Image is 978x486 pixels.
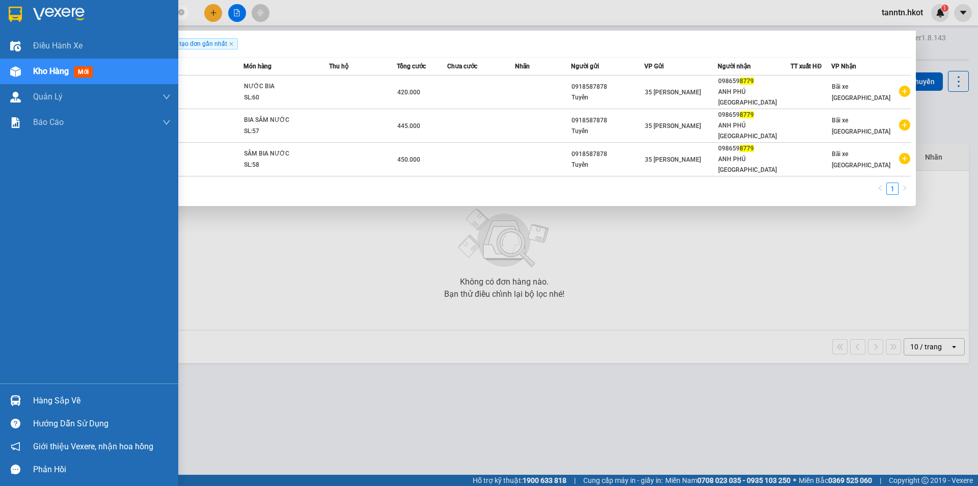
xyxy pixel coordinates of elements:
div: Tuyển [572,160,644,170]
span: Nhãn [515,63,530,70]
div: 0918587878 [572,82,644,92]
span: Món hàng [243,63,271,70]
img: solution-icon [10,117,21,128]
div: Tuyển [572,92,644,103]
div: Hàng sắp về [33,393,171,408]
span: Quản Lý [33,90,63,103]
span: Điều hành xe [33,39,83,52]
span: VP Gửi [644,63,664,70]
span: plus-circle [899,119,910,131]
span: 8779 [740,111,754,118]
span: notification [11,442,20,451]
div: 0918587878 [572,149,644,160]
div: SÂM BIA NƯỚC [244,148,320,160]
span: 420.000 [397,89,420,96]
span: 8779 [740,145,754,152]
div: 098659 [718,76,791,87]
span: Chưa cước [447,63,477,70]
span: Người gửi [571,63,599,70]
img: warehouse-icon [10,395,21,406]
button: right [899,183,911,195]
button: left [874,183,886,195]
span: right [902,185,908,191]
div: 098659 [718,110,791,120]
div: Hướng dẫn sử dụng [33,416,171,431]
span: Ngày tạo đơn gần nhất [159,38,238,49]
div: ANH PHÚ [GEOGRAPHIC_DATA] [718,154,791,175]
span: Thu hộ [329,63,348,70]
span: left [877,185,883,191]
li: Next Page [899,183,911,195]
span: mới [74,66,93,78]
div: Phản hồi [33,462,171,477]
div: SL: 58 [244,160,320,171]
span: down [162,93,171,101]
span: Bãi xe [GEOGRAPHIC_DATA] [832,117,890,135]
span: Báo cáo [33,116,64,129]
div: 0918587878 [572,115,644,126]
span: 450.000 [397,156,420,163]
span: close-circle [178,8,184,18]
span: Người nhận [718,63,751,70]
span: TT xuất HĐ [791,63,822,70]
span: close [229,41,234,46]
span: message [11,465,20,474]
div: 098659 [718,143,791,154]
span: 445.000 [397,122,420,130]
img: warehouse-icon [10,41,21,52]
span: Bãi xe [GEOGRAPHIC_DATA] [832,83,890,101]
span: 35 [PERSON_NAME] [645,122,701,130]
div: ANH PHÚ [GEOGRAPHIC_DATA] [718,87,791,108]
span: VP Nhận [831,63,856,70]
span: Kho hàng [33,66,69,76]
span: 35 [PERSON_NAME] [645,89,701,96]
span: question-circle [11,419,20,428]
span: 8779 [740,78,754,85]
li: Previous Page [874,183,886,195]
div: SL: 60 [244,92,320,104]
span: plus-circle [899,153,910,164]
span: plus-circle [899,86,910,97]
span: Giới thiệu Vexere, nhận hoa hồng [33,440,153,453]
span: Tổng cước [397,63,426,70]
img: logo-vxr [9,7,22,22]
div: NƯỚC BIA [244,81,320,92]
div: Tuyển [572,126,644,137]
span: down [162,118,171,126]
span: Bãi xe [GEOGRAPHIC_DATA] [832,150,890,169]
div: BIA SÂM NƯỚC [244,115,320,126]
a: 1 [887,183,898,194]
span: 35 [PERSON_NAME] [645,156,701,163]
div: SL: 57 [244,126,320,137]
li: 1 [886,183,899,195]
div: ANH PHÚ [GEOGRAPHIC_DATA] [718,120,791,142]
img: warehouse-icon [10,92,21,103]
span: close-circle [178,9,184,15]
img: warehouse-icon [10,66,21,77]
